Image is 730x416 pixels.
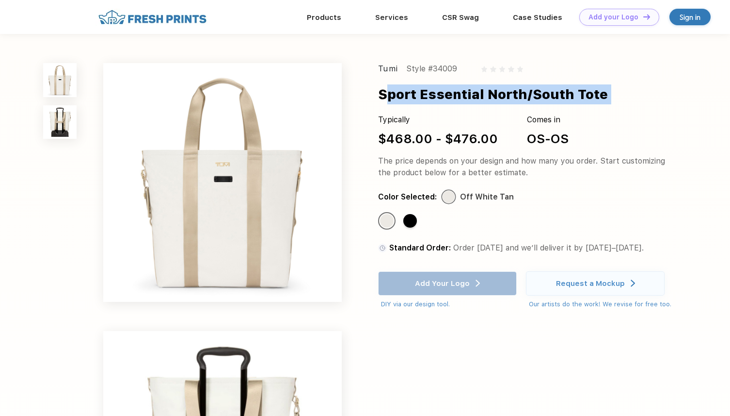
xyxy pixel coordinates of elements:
img: fo%20logo%202.webp [95,9,209,26]
div: Tumi [378,63,398,75]
div: Sport Essential North/South Tote [378,84,608,104]
img: func=resize&h=100 [43,63,77,97]
img: func=resize&h=640 [103,63,342,302]
img: white arrow [631,280,635,287]
img: gray_star.svg [508,66,514,72]
img: func=resize&h=100 [43,105,77,139]
div: Off White Tan [380,214,394,228]
div: The price depends on your design and how many you order. Start customizing the product below for ... [378,155,677,179]
div: Our artists do the work! We revise for free too. [529,300,671,309]
div: Add your Logo [588,13,638,21]
a: Products [307,13,341,22]
img: gray_star.svg [490,66,496,72]
a: Sign in [669,9,711,25]
div: $468.00 - $476.00 [378,129,498,148]
span: Order [DATE] and we’ll deliver it by [DATE]–[DATE]. [453,243,644,252]
img: gray_star.svg [481,66,487,72]
img: gray_star.svg [517,66,523,72]
div: Color Selected: [378,191,437,203]
div: Off White Tan [460,191,514,203]
span: Standard Order: [389,243,451,252]
div: Sign in [680,12,700,23]
div: Request a Mockup [556,279,625,288]
div: DIY via our design tool. [381,300,517,309]
div: OS-OS [527,129,569,148]
img: standard order [378,244,387,252]
div: Style #34009 [406,63,457,75]
div: Typically [378,114,498,126]
div: Black [403,214,417,228]
img: gray_star.svg [499,66,505,72]
div: Comes in [527,114,569,126]
img: DT [643,14,650,19]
